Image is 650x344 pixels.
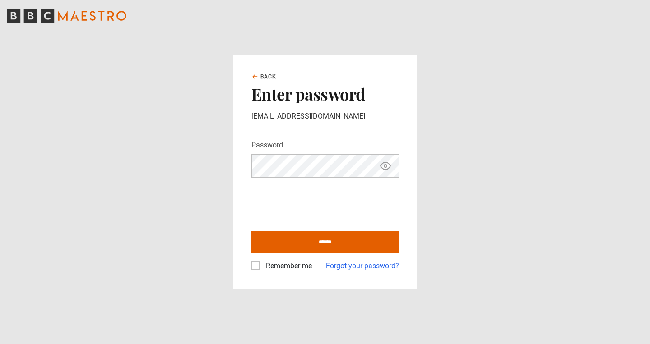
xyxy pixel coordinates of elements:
label: Password [251,140,283,151]
iframe: reCAPTCHA [251,185,389,220]
svg: BBC Maestro [7,9,126,23]
a: Back [251,73,277,81]
a: Forgot your password? [326,261,399,271]
p: [EMAIL_ADDRESS][DOMAIN_NAME] [251,111,399,122]
h2: Enter password [251,84,399,103]
button: Show password [378,158,393,174]
span: Back [260,73,277,81]
label: Remember me [262,261,312,271]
